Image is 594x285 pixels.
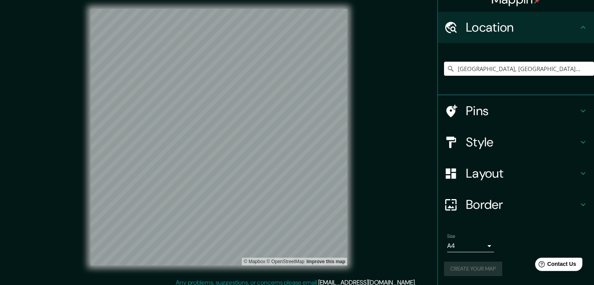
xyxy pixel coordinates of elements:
[266,259,304,264] a: OpenStreetMap
[466,20,578,35] h4: Location
[466,103,578,119] h4: Pins
[524,255,585,276] iframe: Help widget launcher
[438,12,594,43] div: Location
[444,62,594,76] input: Pick your city or area
[438,189,594,220] div: Border
[244,259,265,264] a: Mapbox
[438,158,594,189] div: Layout
[466,134,578,150] h4: Style
[438,126,594,158] div: Style
[91,9,347,265] canvas: Map
[466,166,578,181] h4: Layout
[307,259,345,264] a: Map feedback
[466,197,578,212] h4: Border
[438,95,594,126] div: Pins
[447,233,455,240] label: Size
[447,240,494,252] div: A4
